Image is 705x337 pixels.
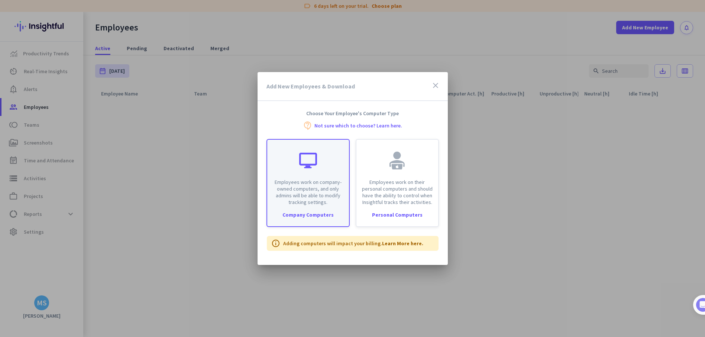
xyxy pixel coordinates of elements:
a: Learn More here. [382,240,423,247]
div: Company Computers [267,212,349,217]
h3: Add New Employees & Download [266,83,355,89]
h4: Choose Your Employee's Computer Type [258,110,448,117]
a: Not sure which to choose? Learn here. [314,123,402,128]
p: Employees work on company-owned computers, and only admins will be able to modify tracking settings. [272,179,345,205]
p: Adding computers will impact your billing. [283,240,423,247]
p: Employees work on their personal computers and should have the ability to control when Insightful... [361,179,434,205]
i: close [431,81,440,90]
i: info [271,239,280,248]
i: contact_support [303,121,312,130]
div: Personal Computers [356,212,438,217]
